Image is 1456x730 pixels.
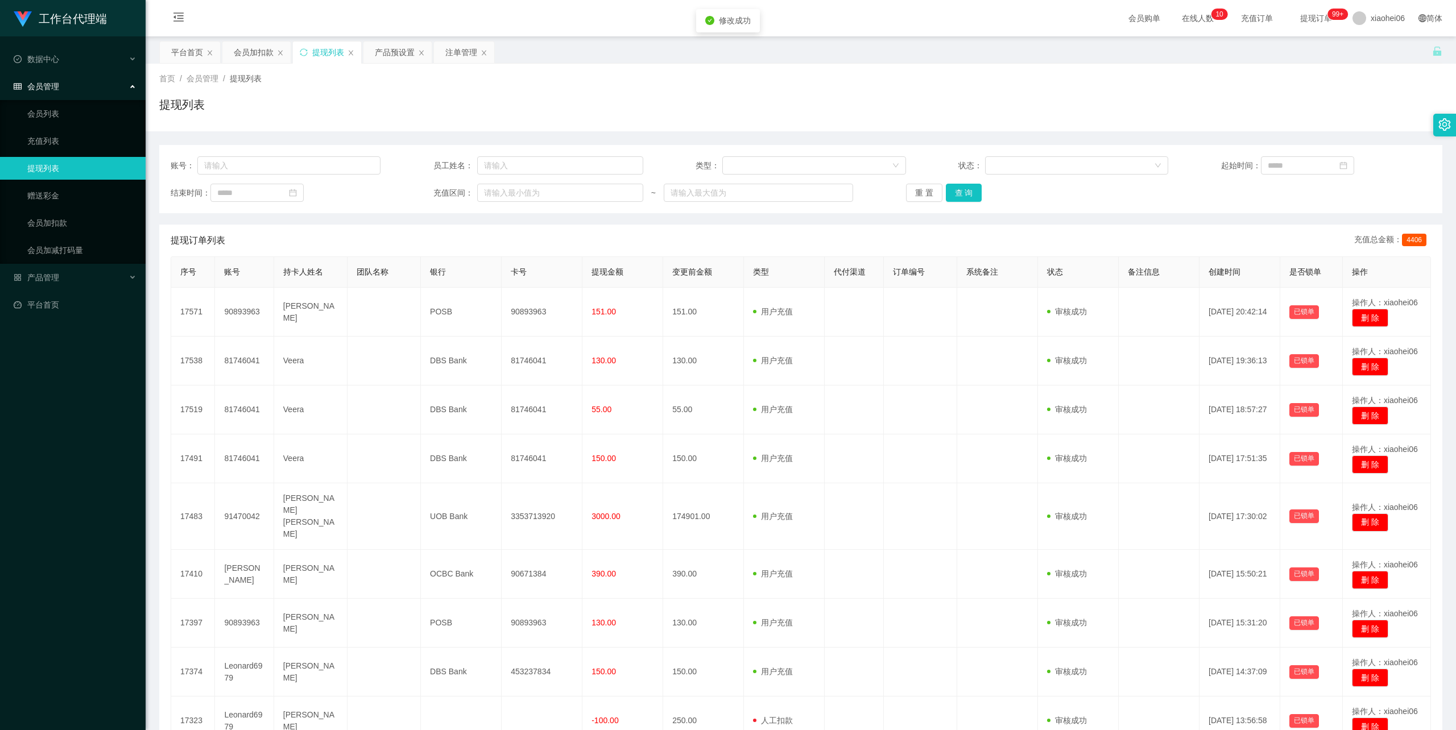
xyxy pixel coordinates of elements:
i: 图标: close [277,49,284,56]
span: 审核成功 [1047,356,1087,365]
button: 已锁单 [1289,403,1319,417]
td: 390.00 [663,550,744,599]
a: 工作台代理端 [14,14,107,23]
span: 151.00 [591,307,616,316]
i: 图标: table [14,82,22,90]
span: 用户充值 [753,454,793,463]
button: 已锁单 [1289,305,1319,319]
span: 创建时间 [1209,267,1240,276]
button: 删 除 [1352,669,1388,687]
td: 17374 [171,648,215,696]
button: 查 询 [946,184,982,202]
td: 17519 [171,385,215,434]
td: [DATE] 20:42:14 [1199,288,1280,337]
span: 审核成功 [1047,569,1087,578]
a: 赠送彩金 [27,184,136,207]
span: 银行 [430,267,446,276]
span: 操作 [1352,267,1368,276]
i: 图标: close [348,49,354,56]
td: 90893963 [215,288,274,337]
div: 提现列表 [312,42,344,63]
div: 平台首页 [171,42,203,63]
td: 130.00 [663,599,744,648]
td: [DATE] 19:36:13 [1199,337,1280,385]
td: 17483 [171,483,215,550]
sup: 10 [1211,9,1227,20]
td: 90893963 [502,288,582,337]
span: 4406 [1402,234,1426,246]
span: 备注信息 [1128,267,1160,276]
button: 已锁单 [1289,452,1319,466]
span: 提现订单 [1294,14,1338,22]
span: 用户充值 [753,512,793,521]
span: 会员管理 [14,82,59,91]
a: 会员加扣款 [27,211,136,234]
span: 团队名称 [357,267,388,276]
td: 17538 [171,337,215,385]
td: 150.00 [663,434,744,483]
span: 用户充值 [753,307,793,316]
span: 系统备注 [966,267,998,276]
span: 审核成功 [1047,307,1087,316]
span: 充值区间： [433,187,478,199]
td: [DATE] 17:51:35 [1199,434,1280,483]
button: 已锁单 [1289,714,1319,728]
span: 审核成功 [1047,618,1087,627]
button: 删 除 [1352,358,1388,376]
span: 序号 [180,267,196,276]
button: 已锁单 [1289,665,1319,679]
span: 操作人：xiaohei06 [1352,298,1418,307]
button: 已锁单 [1289,616,1319,630]
td: [DATE] 15:50:21 [1199,550,1280,599]
td: 150.00 [663,648,744,696]
i: 图标: unlock [1432,46,1442,56]
td: POSB [421,288,502,337]
td: 453237834 [502,648,582,696]
td: 130.00 [663,337,744,385]
span: / [223,74,225,83]
span: 修改成功 [719,16,751,25]
td: OCBC Bank [421,550,502,599]
td: 81746041 [502,337,582,385]
img: logo.9652507e.png [14,11,32,27]
span: 人工扣款 [753,716,793,725]
span: 充值订单 [1235,14,1279,22]
span: 130.00 [591,356,616,365]
i: 图标: close [206,49,213,56]
input: 请输入最小值为 [477,184,643,202]
span: 150.00 [591,454,616,463]
span: 状态： [958,160,985,172]
span: 在线人数 [1176,14,1219,22]
td: DBS Bank [421,434,502,483]
span: 起始时间： [1221,160,1261,172]
span: 审核成功 [1047,716,1087,725]
span: 审核成功 [1047,512,1087,521]
p: 0 [1219,9,1223,20]
span: 操作人：xiaohei06 [1352,347,1418,356]
input: 请输入最大值为 [664,184,853,202]
td: [PERSON_NAME] [274,288,348,337]
i: 图标: menu-fold [159,1,198,37]
div: 会员加扣款 [234,42,274,63]
span: 390.00 [591,569,616,578]
div: 充值总金额： [1354,234,1431,247]
i: icon: check-circle [705,16,714,25]
td: POSB [421,599,502,648]
a: 图标: dashboard平台首页 [14,293,136,316]
span: 账号： [171,160,197,172]
span: 是否锁单 [1289,267,1321,276]
span: 操作人：xiaohei06 [1352,658,1418,667]
td: Veera [274,385,348,434]
td: 17410 [171,550,215,599]
td: 81746041 [215,385,274,434]
td: 91470042 [215,483,274,550]
td: [DATE] 18:57:27 [1199,385,1280,434]
td: Leonard6979 [215,648,274,696]
i: 图标: down [892,162,899,170]
span: 审核成功 [1047,667,1087,676]
button: 删 除 [1352,513,1388,532]
button: 重 置 [906,184,942,202]
span: 用户充值 [753,618,793,627]
a: 会员列表 [27,102,136,125]
td: UOB Bank [421,483,502,550]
